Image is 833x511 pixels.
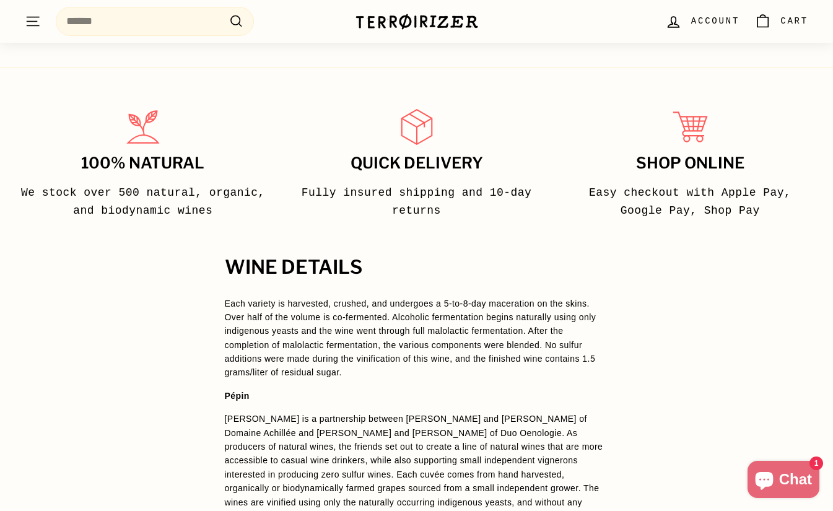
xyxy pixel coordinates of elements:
span: Account [691,14,739,28]
h3: 100% Natural [20,155,266,172]
p: We stock over 500 natural, organic, and biodynamic wines [20,184,266,220]
h3: Shop Online [567,155,813,172]
strong: Pépin [225,391,250,401]
a: Account [658,3,747,40]
span: Cart [780,14,808,28]
h3: Quick delivery [294,155,540,172]
h2: WINE DETAILS [225,257,609,278]
inbox-online-store-chat: Shopify online store chat [744,461,823,501]
p: Fully insured shipping and 10-day returns [294,184,540,220]
span: Each variety is harvested, crushed, and undergoes a 5-to-8-day maceration on the skins. Over half... [225,299,596,378]
a: Cart [747,3,816,40]
p: Easy checkout with Apple Pay, Google Pay, Shop Pay [567,184,813,220]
